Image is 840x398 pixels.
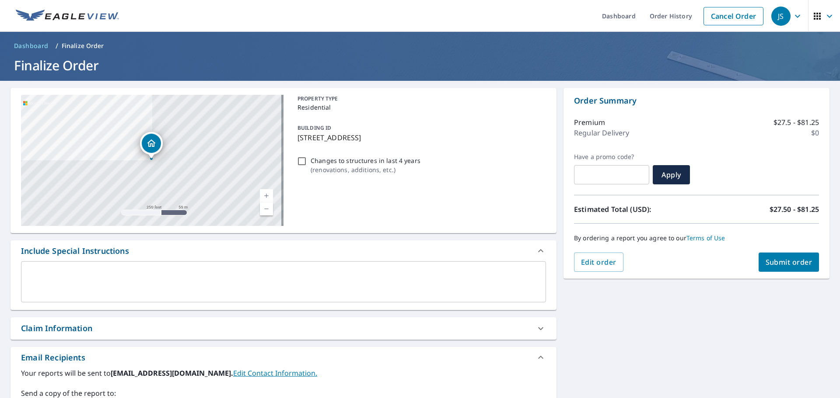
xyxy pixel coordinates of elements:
li: / [56,41,58,51]
img: EV Logo [16,10,119,23]
p: Finalize Order [62,42,104,50]
p: Residential [297,103,542,112]
div: Include Special Instructions [10,240,556,261]
p: ( renovations, additions, etc. ) [311,165,420,174]
a: Cancel Order [703,7,763,25]
button: Edit order [574,253,623,272]
p: Estimated Total (USD): [574,204,696,215]
p: BUILDING ID [297,124,331,132]
p: $0 [811,128,819,138]
a: EditContactInfo [233,368,317,378]
a: Dashboard [10,39,52,53]
b: [EMAIL_ADDRESS][DOMAIN_NAME]. [111,368,233,378]
div: Claim Information [21,322,92,334]
div: Claim Information [10,317,556,339]
p: Premium [574,117,605,128]
h1: Finalize Order [10,56,829,74]
p: [STREET_ADDRESS] [297,132,542,143]
p: PROPERTY TYPE [297,95,542,103]
p: Regular Delivery [574,128,629,138]
label: Have a promo code? [574,153,649,161]
div: JS [771,7,791,26]
div: Include Special Instructions [21,245,129,257]
p: $27.50 - $81.25 [770,204,819,215]
div: Dropped pin, building 1, Residential property, 612 River Rd N Amherst Junction, WI 54407 [140,132,163,159]
nav: breadcrumb [10,39,829,53]
div: Email Recipients [10,347,556,368]
span: Dashboard [14,42,49,50]
span: Apply [660,170,683,180]
button: Apply [653,165,690,184]
button: Submit order [759,253,819,272]
a: Current Level 17, Zoom In [260,189,273,202]
label: Your reports will be sent to [21,368,546,378]
p: By ordering a report you agree to our [574,234,819,242]
a: Terms of Use [686,234,725,242]
p: $27.5 - $81.25 [773,117,819,128]
span: Submit order [766,257,812,267]
p: Order Summary [574,95,819,107]
span: Edit order [581,257,616,267]
div: Email Recipients [21,352,85,363]
a: Current Level 17, Zoom Out [260,202,273,215]
p: Changes to structures in last 4 years [311,156,420,165]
